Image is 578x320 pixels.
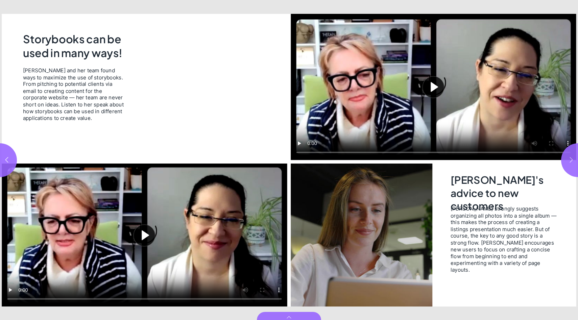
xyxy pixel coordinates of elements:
[451,205,557,273] span: [PERSON_NAME] strongly suggests organizing all photos into a single album — this makes the proces...
[289,14,578,306] section: Page 7
[23,32,131,61] h2: Storybooks can be used in many ways!
[23,67,126,121] span: [PERSON_NAME] and her team found ways to maximize the use of storybooks. From pitching to potenti...
[451,173,557,200] h2: [PERSON_NAME]'s advice to new customers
